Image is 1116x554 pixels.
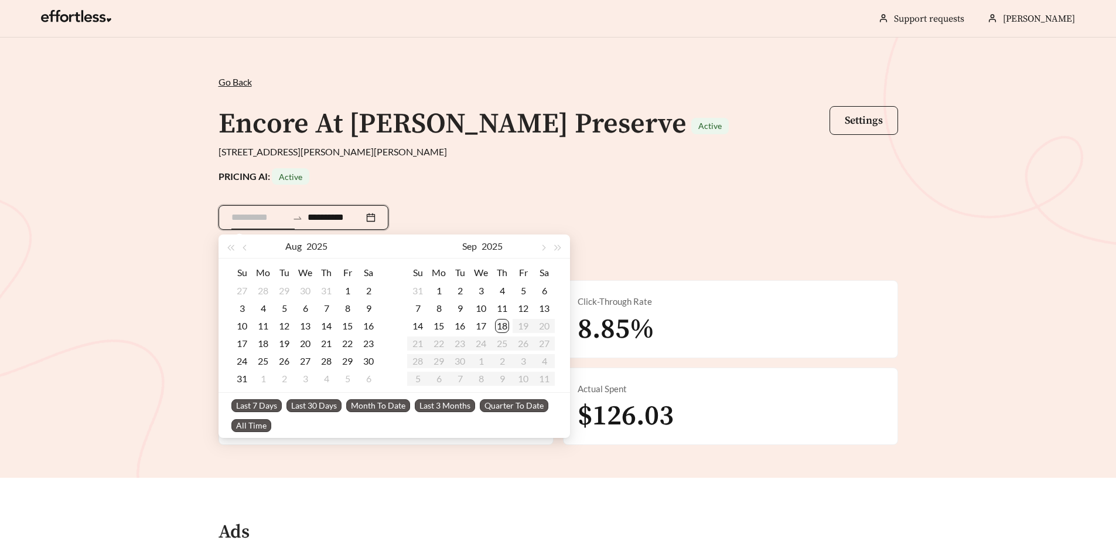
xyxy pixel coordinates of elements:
[495,319,509,333] div: 18
[235,301,249,315] div: 3
[578,382,883,396] div: Actual Spent
[411,319,425,333] div: 14
[513,263,534,282] th: Fr
[449,263,470,282] th: Tu
[295,317,316,335] td: 2025-08-13
[295,263,316,282] th: We
[274,352,295,370] td: 2025-08-26
[256,354,270,368] div: 25
[319,372,333,386] div: 4
[337,300,358,317] td: 2025-08-08
[231,300,252,317] td: 2025-08-03
[698,121,722,131] span: Active
[295,370,316,388] td: 2025-09-03
[298,354,312,368] div: 27
[449,282,470,300] td: 2025-09-02
[235,319,249,333] div: 10
[432,284,446,298] div: 1
[340,301,354,315] div: 8
[470,263,492,282] th: We
[292,213,303,223] span: swap-right
[219,145,898,159] div: [STREET_ADDRESS][PERSON_NAME][PERSON_NAME]
[1003,13,1075,25] span: [PERSON_NAME]
[337,263,358,282] th: Fr
[480,399,548,412] span: Quarter To Date
[306,234,327,258] button: 2025
[337,352,358,370] td: 2025-08-29
[340,354,354,368] div: 29
[482,234,503,258] button: 2025
[894,13,964,25] a: Support requests
[534,282,555,300] td: 2025-09-06
[219,522,250,543] h4: Ads
[252,370,274,388] td: 2025-09-01
[337,317,358,335] td: 2025-08-15
[316,282,337,300] td: 2025-07-31
[830,106,898,135] button: Settings
[340,372,354,386] div: 5
[516,301,530,315] div: 12
[428,282,449,300] td: 2025-09-01
[513,282,534,300] td: 2025-09-05
[337,370,358,388] td: 2025-09-05
[252,263,274,282] th: Mo
[256,301,270,315] div: 4
[316,335,337,352] td: 2025-08-21
[361,354,376,368] div: 30
[298,372,312,386] div: 3
[492,263,513,282] th: Th
[285,234,302,258] button: Aug
[274,263,295,282] th: Tu
[231,399,282,412] span: Last 7 Days
[256,284,270,298] div: 28
[453,284,467,298] div: 2
[256,319,270,333] div: 11
[231,352,252,370] td: 2025-08-24
[470,282,492,300] td: 2025-09-03
[279,172,302,182] span: Active
[432,319,446,333] div: 15
[235,284,249,298] div: 27
[407,282,428,300] td: 2025-08-31
[428,300,449,317] td: 2025-09-08
[432,301,446,315] div: 8
[361,301,376,315] div: 9
[277,354,291,368] div: 26
[274,282,295,300] td: 2025-07-29
[453,301,467,315] div: 9
[470,300,492,317] td: 2025-09-10
[319,337,333,351] div: 21
[537,284,551,298] div: 6
[428,317,449,335] td: 2025-09-15
[513,300,534,317] td: 2025-09-12
[474,301,488,315] div: 10
[295,282,316,300] td: 2025-07-30
[256,372,270,386] div: 1
[274,370,295,388] td: 2025-09-02
[231,419,271,432] span: All Time
[474,319,488,333] div: 17
[361,337,376,351] div: 23
[316,352,337,370] td: 2025-08-28
[274,300,295,317] td: 2025-08-05
[407,317,428,335] td: 2025-09-14
[470,317,492,335] td: 2025-09-17
[340,337,354,351] div: 22
[492,317,513,335] td: 2025-09-18
[537,301,551,315] div: 13
[231,335,252,352] td: 2025-08-17
[492,282,513,300] td: 2025-09-04
[319,319,333,333] div: 14
[231,317,252,335] td: 2025-08-10
[298,337,312,351] div: 20
[358,317,379,335] td: 2025-08-16
[578,399,674,434] span: $126.03
[235,372,249,386] div: 31
[474,284,488,298] div: 3
[578,312,654,347] span: 8.85%
[492,300,513,317] td: 2025-09-11
[231,370,252,388] td: 2025-08-31
[235,337,249,351] div: 17
[286,399,342,412] span: Last 30 Days
[298,301,312,315] div: 6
